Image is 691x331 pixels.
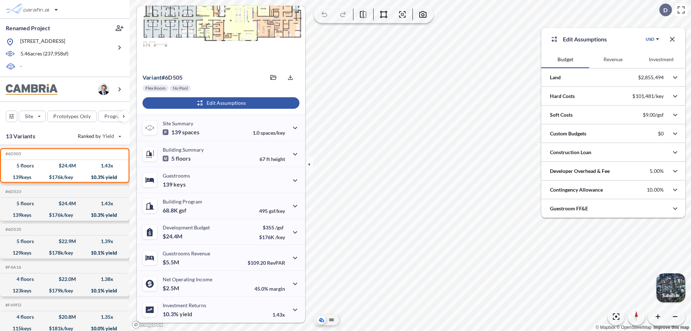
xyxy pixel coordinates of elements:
[259,224,285,231] p: $355
[163,259,180,266] p: $5.5M
[662,292,679,298] p: Satellite
[103,133,114,140] span: Yield
[4,303,21,308] h5: Click to copy the code
[143,74,182,81] p: # 6d505
[259,208,285,214] p: 495
[53,113,91,120] p: Prototypes Only
[4,189,21,194] h5: Click to copy the code
[643,112,664,118] p: $9.00/gsf
[327,316,336,324] button: Site Plan
[269,286,285,292] span: margin
[550,74,561,81] p: Land
[4,151,21,156] h5: Click to copy the code
[163,302,206,308] p: Investment Returns
[143,97,299,109] button: Edit Assumptions
[6,24,50,32] p: Renamed Project
[253,130,285,136] p: 1.0
[550,111,573,118] p: Soft Costs
[617,325,651,330] a: OpenStreetMap
[180,310,192,318] span: yield
[254,286,285,292] p: 45.0%
[163,173,190,179] p: Guestrooms
[98,84,109,95] img: user logo
[267,260,285,266] span: RevPAR
[637,51,685,68] button: Investment
[589,51,637,68] button: Revenue
[654,325,689,330] a: Improve this map
[163,233,184,240] p: $24.4M
[550,93,575,100] p: Hard Costs
[259,156,285,162] p: 67
[550,186,603,193] p: Contingency Allowance
[163,129,199,136] p: 139
[271,156,285,162] span: height
[19,111,46,122] button: Site
[132,321,163,329] a: Mapbox homepage
[650,168,664,174] p: 5.00%
[72,130,126,142] button: Ranked by Yield
[163,155,191,162] p: 5
[550,167,610,175] p: Developer Overhead & Fee
[163,250,210,256] p: Guestrooms Revenue
[163,120,193,126] p: Site Summary
[176,155,191,162] span: floors
[21,50,68,58] p: 5.46 acres ( 237,958 sf)
[275,224,284,231] span: /gsf
[259,234,285,240] p: $176K
[272,312,285,318] p: 1.43x
[656,273,685,302] img: Switcher Image
[248,260,285,266] p: $109.20
[632,93,664,99] p: $101,481/key
[550,149,591,156] p: Construction Loan
[163,276,212,282] p: Net Operating Income
[646,36,654,42] div: USD
[163,147,204,153] p: Building Summary
[647,187,664,193] p: 10.00%
[596,325,615,330] a: Mapbox
[47,111,97,122] button: Prototypes Only
[656,273,685,302] button: Switcher ImageSatellite
[4,227,21,232] h5: Click to copy the code
[261,130,285,136] span: spaces/key
[163,285,180,292] p: $2.5M
[145,85,166,91] p: Flex Room
[317,316,326,324] button: Aerial View
[6,132,35,140] p: 13 Variants
[163,310,192,318] p: 10.3%
[179,207,186,214] span: gsf
[143,74,162,81] span: Variant
[550,130,586,137] p: Custom Budgets
[563,35,607,44] p: Edit Assumptions
[4,265,21,270] h5: Click to copy the code
[163,198,202,205] p: Building Program
[663,7,668,13] p: D
[266,156,270,162] span: ft
[638,74,664,81] p: $2,855,494
[275,234,285,240] span: /key
[25,113,33,120] p: Site
[163,181,186,188] p: 139
[269,208,285,214] span: gsf/key
[550,205,588,212] p: Guestroom FF&E
[20,37,65,46] p: [STREET_ADDRESS]
[6,84,58,95] img: BrandImage
[163,224,210,231] p: Development Budget
[98,111,137,122] button: Program
[541,51,589,68] button: Budget
[182,129,199,136] span: spaces
[20,63,22,71] p: -
[173,85,188,91] p: No Pool
[104,113,125,120] p: Program
[658,130,664,137] p: $0
[163,207,186,214] p: 68.8K
[173,181,186,188] span: keys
